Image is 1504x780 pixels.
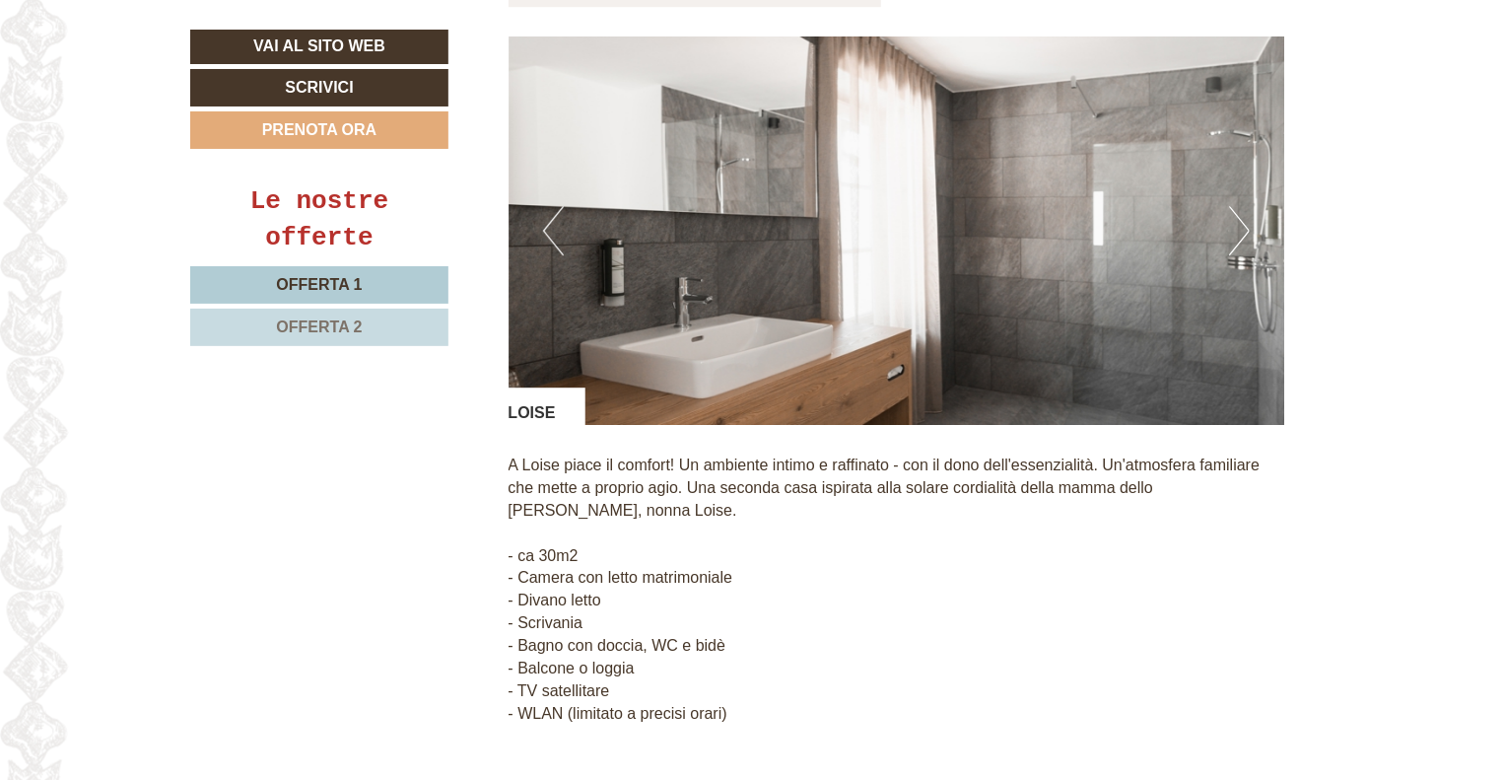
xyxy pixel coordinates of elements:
button: Previous [543,206,564,255]
img: image [509,36,1285,425]
div: Hotel Gasthof Jochele [30,56,299,72]
button: Invia [671,517,775,554]
span: Offerta 1 [276,276,362,293]
button: Next [1229,206,1250,255]
div: LOISE [509,388,585,425]
div: lunedì [347,15,429,48]
a: Prenota ora [190,111,448,149]
div: Le nostre offerte [190,183,448,256]
span: Offerta 2 [276,319,362,335]
a: Scrivici [190,69,448,106]
p: A Loise piace il comfort! Un ambiente intimo e raffinato - con il dono dell'essenzialità. Un'atmo... [509,455,1285,725]
div: Buon giorno, come possiamo aiutarla? [15,52,308,112]
a: Vai al sito web [190,30,448,64]
small: 14:52 [30,95,299,108]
